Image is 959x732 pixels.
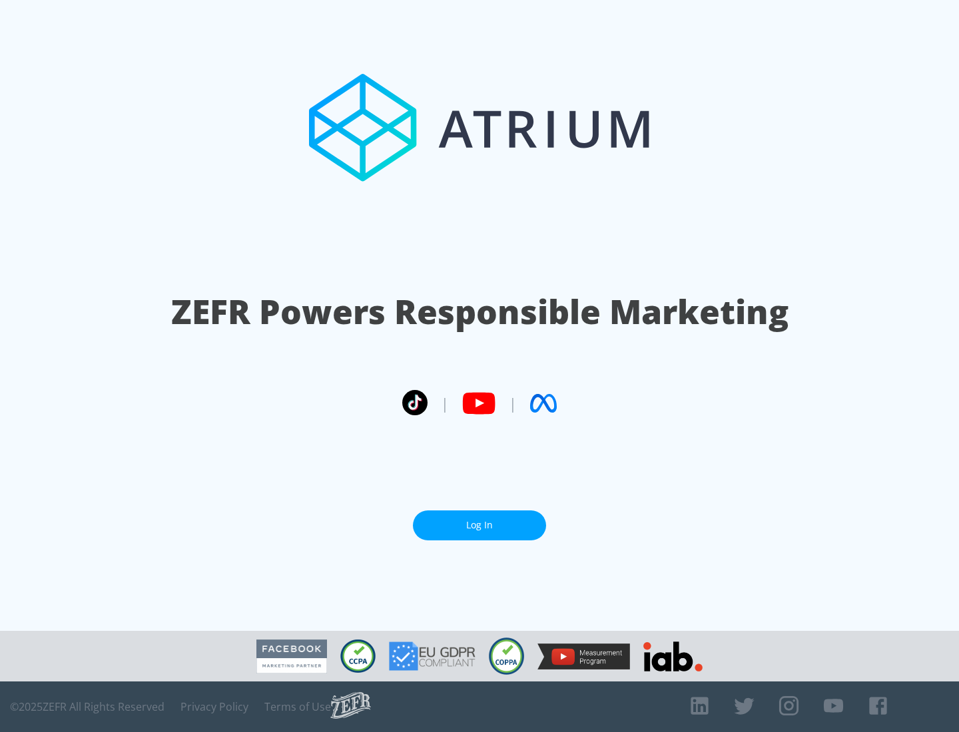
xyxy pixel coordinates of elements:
img: Facebook Marketing Partner [256,640,327,673]
h1: ZEFR Powers Responsible Marketing [171,289,789,335]
img: IAB [643,641,703,671]
a: Privacy Policy [180,700,248,713]
img: GDPR Compliant [389,641,476,671]
img: COPPA Compliant [489,638,524,675]
span: | [441,393,449,413]
img: YouTube Measurement Program [537,643,630,669]
a: Log In [413,510,546,540]
img: CCPA Compliant [340,640,376,673]
span: | [509,393,517,413]
span: © 2025 ZEFR All Rights Reserved [10,700,164,713]
a: Terms of Use [264,700,331,713]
